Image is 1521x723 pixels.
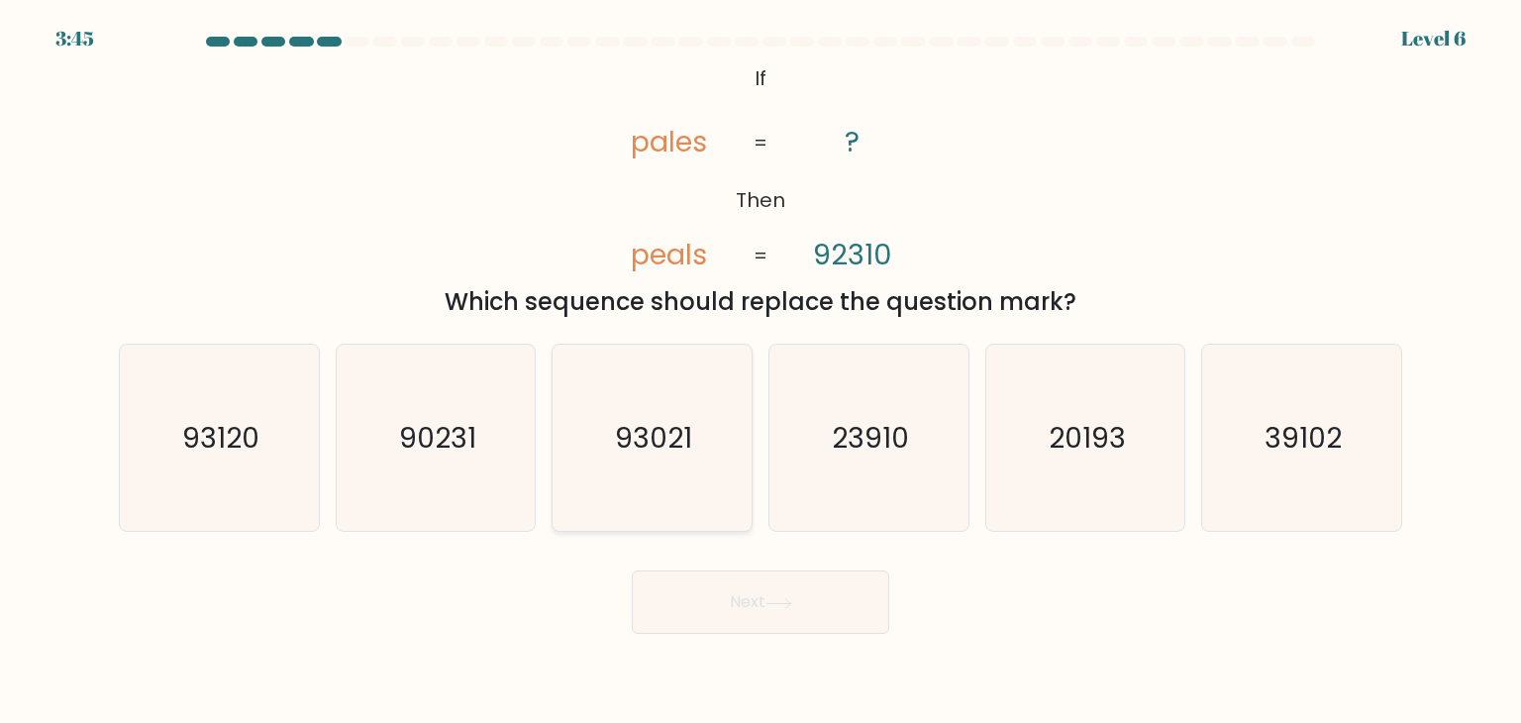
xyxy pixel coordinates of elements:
tspan: Then [736,186,785,214]
button: Next [632,570,889,634]
text: 93120 [182,418,259,458]
text: 20193 [1049,418,1126,458]
text: 90231 [399,418,476,458]
div: 3:45 [55,24,94,53]
tspan: = [754,242,767,269]
tspan: ? [845,122,860,161]
text: 39102 [1265,418,1342,458]
tspan: peals [631,235,707,274]
svg: @import url('[URL][DOMAIN_NAME]); [584,59,937,276]
text: 93021 [616,418,693,458]
tspan: = [754,129,767,156]
div: Which sequence should replace the question mark? [131,284,1390,320]
tspan: If [755,64,766,92]
tspan: pales [631,122,707,161]
text: 23910 [832,418,909,458]
tspan: 92310 [813,235,891,274]
div: Level 6 [1401,24,1466,53]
